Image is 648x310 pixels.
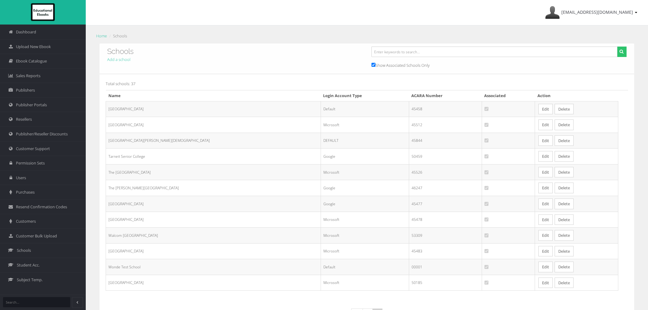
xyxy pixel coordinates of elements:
td: 53309 [409,228,482,244]
span: Student Acc. [17,262,40,268]
a: Edit [538,230,553,241]
span: Publisher Portals [16,102,47,108]
label: Show Associated Schools Only [371,62,430,69]
td: [GEOGRAPHIC_DATA] [106,243,321,259]
td: Tarneit Senior College [106,149,321,164]
td: [GEOGRAPHIC_DATA] [106,275,321,291]
td: Wonde Test School [106,259,321,275]
th: Action [535,90,618,101]
td: [GEOGRAPHIC_DATA] [106,196,321,212]
td: DEFAULT [321,133,409,149]
button: Delete [555,198,574,209]
th: ACARA Number [409,90,482,101]
span: Upload New Ebook [16,44,51,50]
td: [GEOGRAPHIC_DATA] [106,101,321,117]
a: Edit [538,198,553,209]
td: Google [321,180,409,196]
button: Delete [555,151,574,162]
td: 46247 [409,180,482,196]
button: Delete [555,230,574,241]
span: Purchases [16,189,35,195]
p: Total schools: 37 [106,80,628,87]
td: 50185 [409,275,482,291]
td: Google [321,196,409,212]
a: Edit [538,262,553,272]
span: Schools [17,248,31,253]
td: [GEOGRAPHIC_DATA] [106,212,321,228]
td: 45512 [409,117,482,133]
button: Delete [555,183,574,193]
a: Edit [538,167,553,178]
td: 50459 [409,149,482,164]
th: Login Account Type [321,90,409,101]
td: Default [321,259,409,275]
a: Home [96,33,107,39]
span: Customer Support [16,146,50,152]
span: Subject Temp. [17,277,43,283]
span: Customer Bulk Upload [16,233,57,239]
td: Default [321,101,409,117]
span: Resend Confirmation Codes [16,204,67,210]
span: Users [16,175,26,181]
img: Avatar [545,5,560,20]
td: Walcom [GEOGRAPHIC_DATA] [106,228,321,244]
button: Delete [555,135,574,146]
th: Associated [482,90,535,101]
span: Resellers [16,116,32,122]
td: 45478 [409,212,482,228]
td: The [GEOGRAPHIC_DATA] [106,164,321,180]
td: 45844 [409,133,482,149]
a: Edit [538,246,553,257]
th: Name [106,90,321,101]
input: Show Associated Schools Only [371,63,375,67]
a: Add a school [107,57,130,62]
button: Delete [555,214,574,225]
td: 45526 [409,164,482,180]
span: Ebook Catalogue [16,58,47,64]
span: Publisher/Reseller Discounts [16,131,68,137]
td: The [PERSON_NAME][GEOGRAPHIC_DATA] [106,180,321,196]
td: 45458 [409,101,482,117]
td: Microsoft [321,228,409,244]
h3: Schools [107,47,362,55]
a: Edit [538,119,553,130]
span: Publishers [16,87,35,93]
a: Edit [538,104,553,115]
td: [GEOGRAPHIC_DATA] [106,117,321,133]
a: Edit [538,151,553,162]
span: Sales Reports [16,73,40,79]
button: Delete [555,278,574,288]
li: Schools [108,33,127,39]
a: Edit [538,183,553,193]
span: [EMAIL_ADDRESS][DOMAIN_NAME] [561,9,633,15]
input: Search... [3,297,70,307]
td: Microsoft [321,243,409,259]
a: Edit [538,214,553,225]
td: 45483 [409,243,482,259]
button: Delete [555,119,574,130]
a: Edit [538,135,553,146]
span: Customers [16,218,36,224]
td: Google [321,149,409,164]
td: 45477 [409,196,482,212]
td: Microsoft [321,117,409,133]
td: Microsoft [321,275,409,291]
button: Delete [555,262,574,272]
td: Microsoft [321,212,409,228]
a: Edit [538,278,553,288]
td: Microsoft [321,164,409,180]
td: 00001 [409,259,482,275]
button: Delete [555,104,574,115]
button: Delete [555,246,574,257]
td: [GEOGRAPHIC_DATA][PERSON_NAME][DEMOGRAPHIC_DATA] [106,133,321,149]
input: Enter keywords to search... [371,47,617,57]
span: Dashboard [16,29,36,35]
button: Delete [555,167,574,178]
span: Permission Sets [16,160,45,166]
